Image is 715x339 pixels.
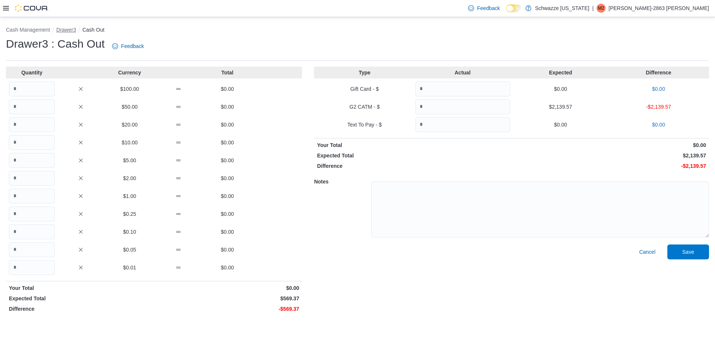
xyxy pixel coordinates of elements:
[9,81,55,96] input: Quantity
[9,207,55,221] input: Quantity
[107,175,152,182] p: $2.00
[82,27,104,33] button: Cash Out
[9,305,153,313] p: Difference
[598,4,604,13] span: M2
[107,264,152,271] p: $0.01
[513,121,608,128] p: $0.00
[107,246,152,253] p: $0.05
[639,248,655,256] span: Cancel
[317,162,510,170] p: Difference
[107,228,152,236] p: $0.10
[204,85,250,93] p: $0.00
[415,117,510,132] input: Quantity
[513,141,706,149] p: $0.00
[592,4,594,13] p: |
[314,174,370,189] h5: Notes
[9,284,153,292] p: Your Total
[636,244,658,259] button: Cancel
[608,4,709,13] p: [PERSON_NAME]-2863 [PERSON_NAME]
[597,4,606,13] div: Matthew-2863 Turner
[9,260,55,275] input: Quantity
[107,121,152,128] p: $20.00
[204,192,250,200] p: $0.00
[107,69,152,76] p: Currency
[415,99,510,114] input: Quantity
[535,4,590,13] p: Schwazze [US_STATE]
[9,69,55,76] p: Quantity
[9,153,55,168] input: Quantity
[506,4,522,12] input: Dark Mode
[9,224,55,239] input: Quantity
[109,39,147,54] a: Feedback
[513,152,706,159] p: $2,139.57
[156,284,299,292] p: $0.00
[317,69,412,76] p: Type
[56,27,76,33] button: Drawer3
[204,139,250,146] p: $0.00
[204,121,250,128] p: $0.00
[415,69,510,76] p: Actual
[9,99,55,114] input: Quantity
[317,103,412,111] p: G2 CATM - $
[9,171,55,186] input: Quantity
[204,246,250,253] p: $0.00
[6,27,50,33] button: Cash Management
[204,69,250,76] p: Total
[513,162,706,170] p: -$2,139.57
[513,85,608,93] p: $0.00
[107,103,152,111] p: $50.00
[204,210,250,218] p: $0.00
[156,305,299,313] p: -$569.37
[156,295,299,302] p: $569.37
[317,152,510,159] p: Expected Total
[204,175,250,182] p: $0.00
[611,121,706,128] p: $0.00
[107,139,152,146] p: $10.00
[415,81,510,96] input: Quantity
[9,117,55,132] input: Quantity
[9,242,55,257] input: Quantity
[317,141,510,149] p: Your Total
[9,295,153,302] p: Expected Total
[9,135,55,150] input: Quantity
[107,85,152,93] p: $100.00
[513,103,608,111] p: $2,139.57
[9,189,55,204] input: Quantity
[107,192,152,200] p: $1.00
[6,36,105,51] h1: Drawer3 : Cash Out
[204,228,250,236] p: $0.00
[204,264,250,271] p: $0.00
[121,42,144,50] span: Feedback
[513,69,608,76] p: Expected
[317,121,412,128] p: Text To Pay - $
[667,244,709,259] button: Save
[477,4,500,12] span: Feedback
[682,248,694,256] span: Save
[317,85,412,93] p: Gift Card - $
[204,103,250,111] p: $0.00
[611,69,706,76] p: Difference
[15,4,48,12] img: Cova
[611,85,706,93] p: $0.00
[6,26,709,35] nav: An example of EuiBreadcrumbs
[465,1,503,16] a: Feedback
[107,210,152,218] p: $0.25
[204,157,250,164] p: $0.00
[107,157,152,164] p: $5.00
[611,103,706,111] p: -$2,139.57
